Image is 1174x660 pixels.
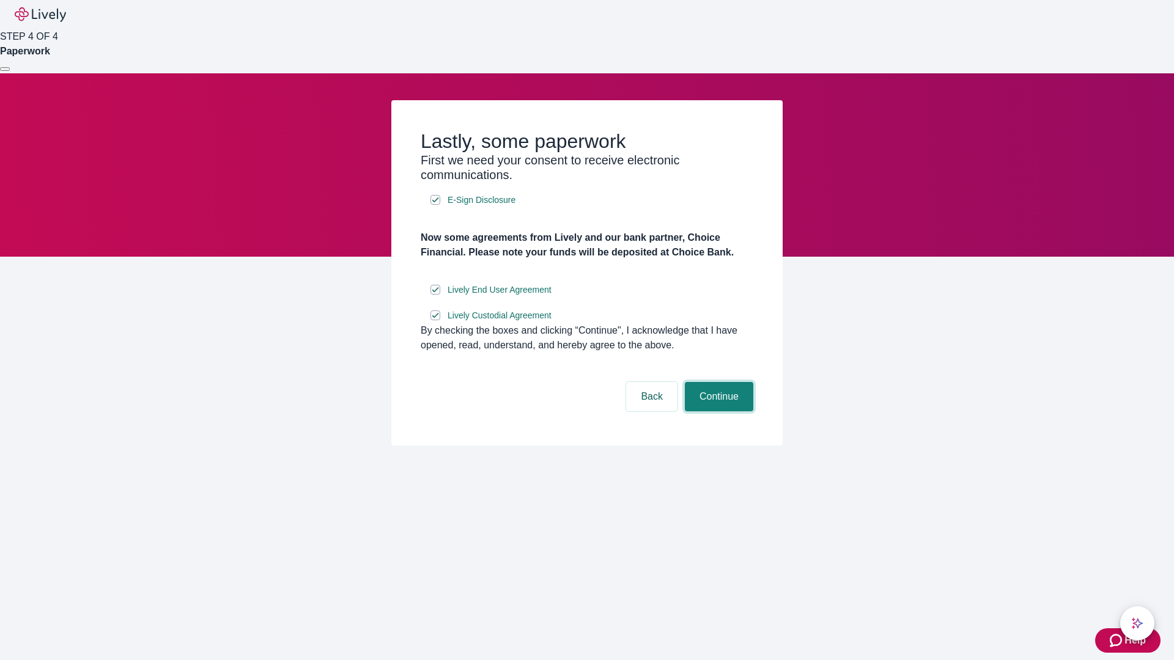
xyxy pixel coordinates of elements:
[421,323,753,353] div: By checking the boxes and clicking “Continue", I acknowledge that I have opened, read, understand...
[1120,606,1154,640] button: chat
[448,309,552,322] span: Lively Custodial Agreement
[445,282,554,298] a: e-sign disclosure document
[445,193,518,208] a: e-sign disclosure document
[685,382,753,411] button: Continue
[626,382,677,411] button: Back
[421,153,753,182] h3: First we need your consent to receive electronic communications.
[1110,633,1124,648] svg: Zendesk support icon
[1131,617,1143,629] svg: Lively AI Assistant
[448,284,552,296] span: Lively End User Agreement
[1095,628,1161,653] button: Zendesk support iconHelp
[448,194,515,207] span: E-Sign Disclosure
[445,308,554,323] a: e-sign disclosure document
[15,7,66,22] img: Lively
[421,130,753,153] h2: Lastly, some paperwork
[1124,633,1146,648] span: Help
[421,230,753,260] h4: Now some agreements from Lively and our bank partner, Choice Financial. Please note your funds wi...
